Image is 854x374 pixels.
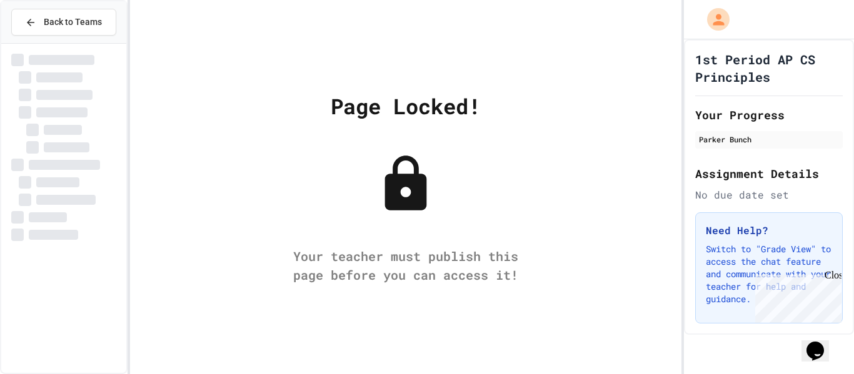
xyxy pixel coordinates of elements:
h2: Assignment Details [695,165,843,182]
p: Switch to "Grade View" to access the chat feature and communicate with your teacher for help and ... [706,243,832,305]
h3: Need Help? [706,223,832,238]
iframe: chat widget [801,324,841,362]
div: Chat with us now!Close [5,5,86,79]
span: Back to Teams [44,16,102,29]
h1: 1st Period AP CS Principles [695,51,843,86]
div: Page Locked! [331,90,481,122]
h2: Your Progress [695,106,843,124]
iframe: chat widget [750,270,841,323]
div: Your teacher must publish this page before you can access it! [281,247,531,284]
div: My Account [694,5,733,34]
div: Parker Bunch [699,134,839,145]
button: Back to Teams [11,9,116,36]
div: No due date set [695,187,843,202]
